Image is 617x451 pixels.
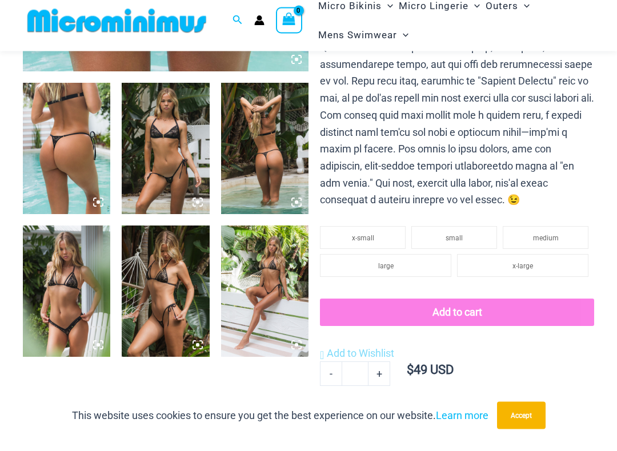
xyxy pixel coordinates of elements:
a: + [368,372,390,396]
a: Micro LingerieMenu ToggleMenu Toggle [396,2,483,31]
li: x-small [320,237,406,260]
span: Micro Lingerie [399,2,468,31]
a: Mens SwimwearMenu ToggleMenu Toggle [315,31,411,60]
span: Outers [486,2,518,31]
span: Mens Swimwear [318,31,397,60]
span: medium [533,245,559,253]
img: Highway Robbery Black Gold 305 Tri Top 439 Clip Bottom [23,236,110,368]
button: Add to cart [320,309,594,337]
img: Highway Robbery Black Gold 359 Clip Top 456 Micro [23,94,110,225]
input: Product quantity [342,372,368,396]
span: Menu Toggle [397,31,408,60]
span: Add to Wishlist [327,358,394,370]
li: large [320,265,451,288]
span: x-large [512,273,533,281]
a: - [320,372,342,396]
a: Learn more [436,420,488,432]
img: MM SHOP LOGO FLAT [23,18,211,44]
li: small [411,237,497,260]
li: medium [503,237,588,260]
a: Micro BikinisMenu ToggleMenu Toggle [315,2,396,31]
span: Micro Bikinis [318,2,382,31]
p: This website uses cookies to ensure you get the best experience on our website. [72,417,488,434]
a: Search icon link [233,24,243,38]
span: x-small [352,245,374,253]
bdi: 49 USD [407,373,454,388]
span: Menu Toggle [382,2,393,31]
span: large [378,273,394,281]
img: Highway Robbery Black Gold 359 Clip Top 456 Micro [221,94,308,225]
img: Highway Robbery Black Gold 305 Tri Top 456 Micro [122,236,209,368]
a: OutersMenu ToggleMenu Toggle [483,2,532,31]
span: small [446,245,463,253]
span: Menu Toggle [468,2,480,31]
span: Menu Toggle [518,2,530,31]
li: x-large [457,265,588,288]
a: Add to Wishlist [320,356,394,373]
img: Highway Robbery Black Gold 305 Tri Top 456 Micro [221,236,308,368]
button: Accept [497,412,546,440]
img: Highway Robbery Black Gold 359 Clip Top 456 Micro [122,94,209,225]
a: Account icon link [254,26,265,36]
a: View Shopping Cart, empty [276,18,302,44]
span: $ [407,373,414,388]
